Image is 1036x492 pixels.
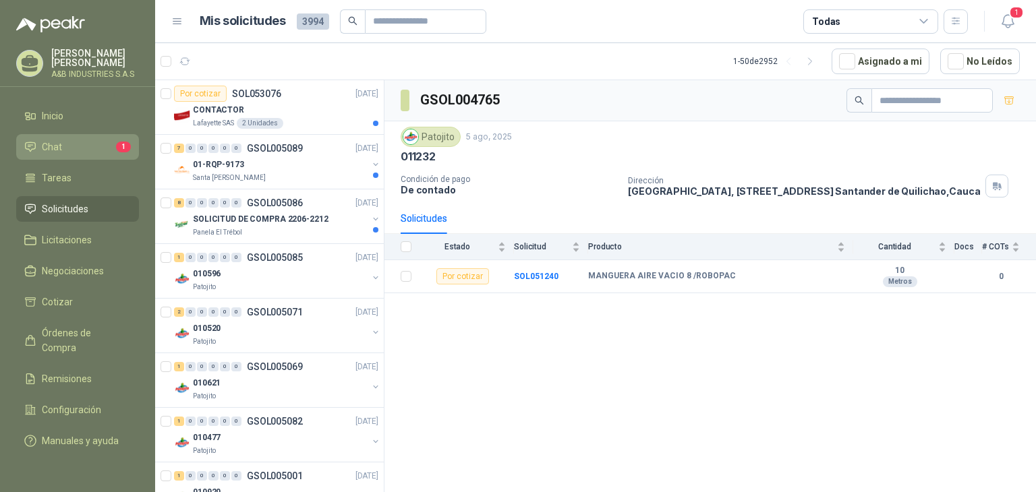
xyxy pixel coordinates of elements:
[193,445,216,456] p: Patojito
[16,227,139,253] a: Licitaciones
[628,176,980,185] p: Dirección
[231,362,241,371] div: 0
[185,144,196,153] div: 0
[16,258,139,284] a: Negociaciones
[197,253,207,262] div: 0
[247,144,303,153] p: GSOL005089
[208,144,219,153] div: 0
[42,264,104,278] span: Negociaciones
[231,198,241,208] div: 0
[247,307,303,317] p: GSOL005071
[247,362,303,371] p: GSOL005069
[16,320,139,361] a: Órdenes de Compra
[208,471,219,481] div: 0
[16,366,139,392] a: Remisiones
[466,131,512,144] p: 5 ago, 2025
[628,185,980,197] p: [GEOGRAPHIC_DATA], [STREET_ADDRESS] Santander de Quilichao , Cauca
[853,234,954,260] th: Cantidad
[982,270,1020,283] b: 0
[812,14,840,29] div: Todas
[982,242,1009,251] span: # COTs
[940,49,1020,74] button: No Leídos
[174,304,381,347] a: 2 0 0 0 0 0 GSOL005071[DATE] Company Logo010520Patojito
[174,307,184,317] div: 2
[232,89,281,98] p: SOL053076
[355,142,378,155] p: [DATE]
[42,140,62,154] span: Chat
[401,175,617,184] p: Condición de pago
[297,13,329,30] span: 3994
[193,118,234,129] p: Lafayette SAS
[193,104,244,117] p: CONTACTOR
[588,234,853,260] th: Producto
[420,242,495,251] span: Estado
[996,9,1020,34] button: 1
[174,253,184,262] div: 1
[185,471,196,481] div: 0
[174,326,190,342] img: Company Logo
[401,127,461,147] div: Patojito
[16,289,139,315] a: Cotizar
[185,362,196,371] div: 0
[193,227,242,238] p: Panela El Trébol
[220,144,230,153] div: 0
[193,282,216,293] p: Patojito
[197,307,207,317] div: 0
[883,276,917,287] div: Metros
[174,271,190,287] img: Company Logo
[220,471,230,481] div: 0
[193,322,221,335] p: 010520
[16,134,139,160] a: Chat1
[247,198,303,208] p: GSOL005086
[193,377,221,390] p: 010621
[1009,6,1024,19] span: 1
[42,433,119,448] span: Manuales y ayuda
[436,268,489,284] div: Por cotizar
[174,362,184,371] div: 1
[193,268,221,280] p: 010596
[733,51,821,72] div: 1 - 50 de 2952
[237,118,283,129] div: 2 Unidades
[208,253,219,262] div: 0
[42,402,101,417] span: Configuración
[355,415,378,428] p: [DATE]
[174,417,184,426] div: 1
[51,49,139,67] p: [PERSON_NAME] [PERSON_NAME]
[174,471,184,481] div: 1
[231,144,241,153] div: 0
[174,216,190,233] img: Company Logo
[231,307,241,317] div: 0
[42,326,126,355] span: Órdenes de Compra
[403,129,418,144] img: Company Logo
[208,417,219,426] div: 0
[231,253,241,262] div: 0
[355,251,378,264] p: [DATE]
[247,253,303,262] p: GSOL005085
[348,16,357,26] span: search
[200,11,286,31] h1: Mis solicitudes
[853,242,936,251] span: Cantidad
[247,417,303,426] p: GSOL005082
[420,90,502,111] h3: GSOL004765
[514,272,558,281] a: SOL051240
[42,295,73,309] span: Cotizar
[247,471,303,481] p: GSOL005001
[16,165,139,191] a: Tareas
[174,162,190,178] img: Company Logo
[185,253,196,262] div: 0
[174,380,190,396] img: Company Logo
[185,198,196,208] div: 0
[588,271,736,282] b: MANGUERA AIRE VACIO 8 /ROBOPAC
[514,242,569,251] span: Solicitud
[174,413,381,456] a: 1 0 0 0 0 0 GSOL005082[DATE] Company Logo010477Patojito
[208,362,219,371] div: 0
[185,417,196,426] div: 0
[197,417,207,426] div: 0
[401,211,447,226] div: Solicitudes
[208,307,219,317] div: 0
[197,362,207,371] div: 0
[355,197,378,210] p: [DATE]
[16,196,139,222] a: Solicitudes
[174,195,381,238] a: 8 0 0 0 0 0 GSOL005086[DATE] Company LogoSOLICITUD DE COMPRA 2206-2212Panela El Trébol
